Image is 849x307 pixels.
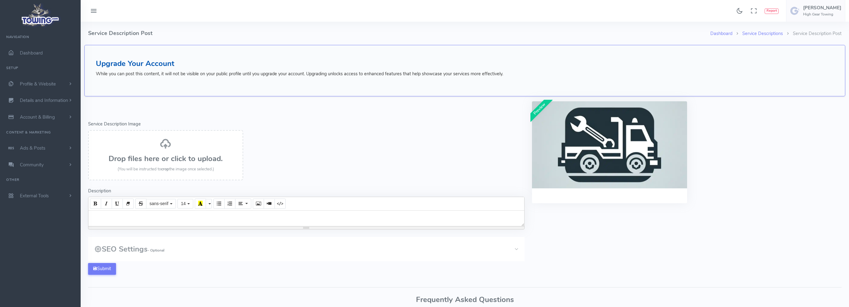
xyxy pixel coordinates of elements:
h3: SEO Settings [94,245,164,253]
button: Italic (CTRL+I) [101,199,112,208]
h5: [PERSON_NAME] [803,5,841,10]
a: Dashboard [710,30,732,37]
button: Recent Color [195,199,206,208]
button: Paragraph [235,199,251,208]
button: Video [264,199,275,208]
button: Font Family [146,199,176,209]
h3: Drop files here or click to upload. [95,155,236,163]
span: Preview [526,96,552,122]
button: Font Size [177,199,193,209]
span: Ads & Posts [20,145,45,151]
span: 14 [181,201,186,206]
button: SEO Settings- Optional [88,237,525,261]
span: (You will be instructed to the image once selected.) [118,166,214,172]
span: Account & Billing [20,114,55,120]
button: Remove Font Style (CTRL+\) [123,199,134,208]
p: While you can post this content, it will not be visible on your public profile until you upgrade ... [96,71,834,77]
button: Picture [253,199,264,208]
span: External Tools [20,193,49,199]
div: resize [88,226,524,229]
h6: High Gear Towing [803,12,841,16]
h3: Frequently Asked Questions [88,296,842,304]
button: Bold (CTRL+B) [90,199,101,208]
h4: Upgrade Your Account [96,59,834,68]
button: More Color [206,199,212,209]
img: Service image [532,101,687,188]
button: Code View [275,199,286,208]
strong: crop [161,166,169,172]
label: Description [88,188,111,195]
button: Underline (CTRL+U) [112,199,123,208]
span: Profile & Website [20,81,56,87]
span: sans-serif [150,201,168,206]
button: Unordered list (CTRL+SHIFT+NUM7) [213,199,225,208]
span: Details and Information [20,98,68,104]
label: Service Description Image [88,121,141,128]
li: Service Description Post [783,30,842,37]
span: Community [20,162,44,168]
button: Ordered list (CTRL+SHIFT+NUM8) [224,199,235,208]
a: Service Descriptions [742,30,783,37]
button: Strikethrough (CTRL+SHIFT+S) [135,199,146,208]
h4: Service Description Post [88,22,710,45]
button: Submit [88,263,116,275]
small: - Optional [148,248,164,253]
img: logo [20,2,61,28]
button: Report [765,8,779,14]
span: Dashboard [20,50,43,56]
img: user-image [790,6,800,16]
